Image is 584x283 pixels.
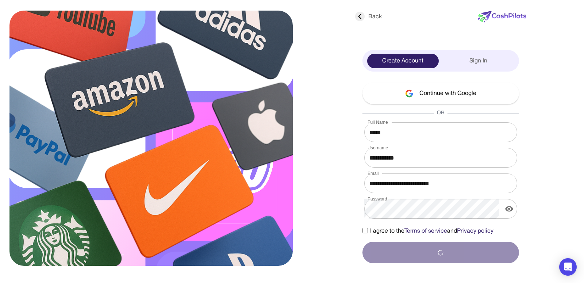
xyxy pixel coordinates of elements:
img: sign-up.svg [9,11,293,266]
button: display the password [502,202,516,216]
span: OR [434,110,447,117]
input: I agree to theTerms of serviceandPrivacy policy [362,228,368,233]
div: Sign In [443,54,514,68]
a: Terms of service [404,229,447,234]
button: Continue with Google [362,83,519,104]
a: Privacy policy [457,229,493,234]
div: Back [355,12,382,21]
div: Create Account [367,54,439,68]
label: Email [368,170,379,176]
label: Username [368,145,388,151]
img: new-logo.svg [478,11,526,23]
span: I agree to the and [370,227,493,236]
label: Password [368,196,387,202]
label: Full Name [368,119,388,125]
div: Open Intercom Messenger [559,258,577,276]
img: google-logo.svg [405,89,414,97]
